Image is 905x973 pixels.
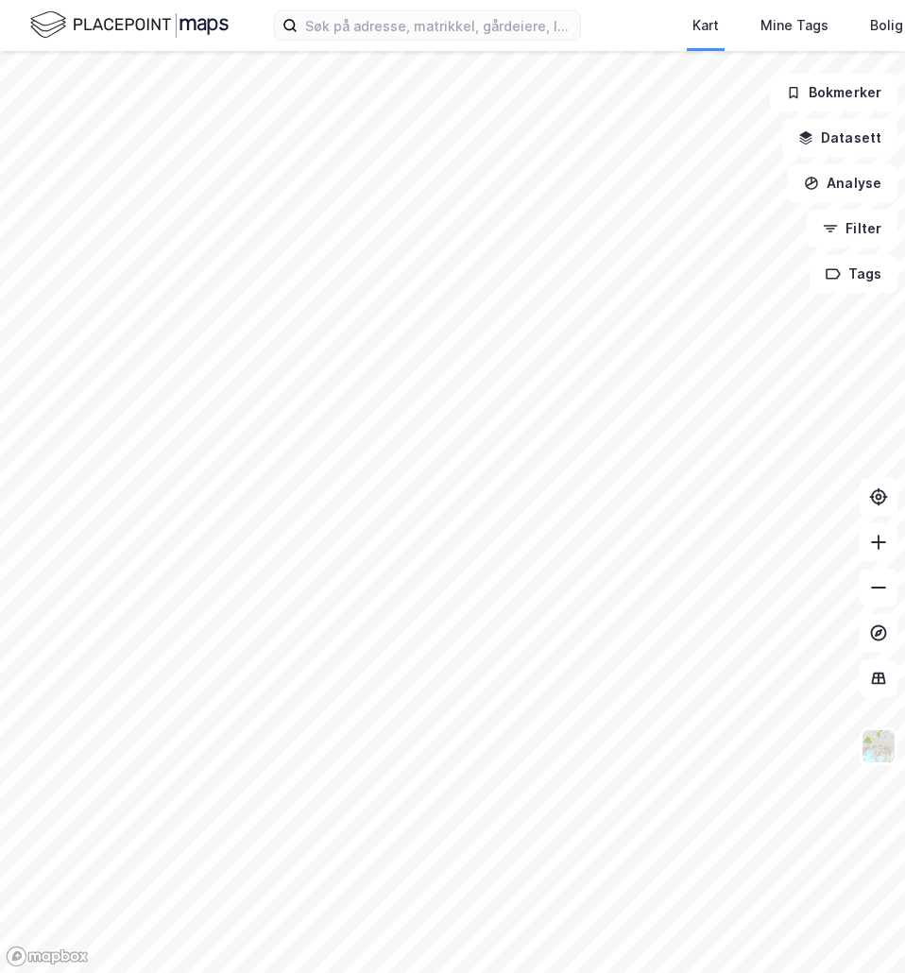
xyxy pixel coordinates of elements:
input: Søk på adresse, matrikkel, gårdeiere, leietakere eller personer [298,11,580,40]
div: Bolig [870,14,903,37]
iframe: Chat Widget [811,882,905,973]
img: logo.f888ab2527a4732fd821a326f86c7f29.svg [30,9,229,42]
div: Mine Tags [760,14,828,37]
div: Kart [692,14,719,37]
